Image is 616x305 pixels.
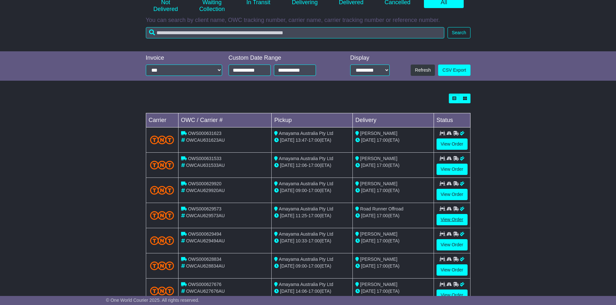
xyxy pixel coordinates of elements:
[280,188,294,193] span: [DATE]
[280,137,294,143] span: [DATE]
[280,238,294,243] span: [DATE]
[274,263,350,269] div: - (ETA)
[308,188,320,193] span: 17:00
[279,131,333,136] span: Amayama Australia Pty Ltd
[188,156,222,161] span: OWS000631533
[296,263,307,269] span: 09:00
[437,290,468,301] a: View Order
[355,288,431,295] div: (ETA)
[274,212,350,219] div: - (ETA)
[186,163,225,168] span: OWCAU631533AU
[377,137,388,143] span: 17:00
[360,131,397,136] span: [PERSON_NAME]
[106,298,200,303] span: © One World Courier 2025. All rights reserved.
[296,213,307,218] span: 11:25
[360,257,397,262] span: [PERSON_NAME]
[308,137,320,143] span: 17:00
[355,187,431,194] div: (ETA)
[377,213,388,218] span: 17:00
[352,113,434,127] td: Delivery
[279,156,333,161] span: Amayama Australia Pty Ltd
[186,289,225,294] span: OWCAU627676AU
[437,214,468,225] a: View Order
[355,137,431,144] div: (ETA)
[296,163,307,168] span: 12:06
[188,206,222,211] span: OWS000629573
[274,162,350,169] div: - (ETA)
[178,113,272,127] td: OWC / Carrier #
[186,213,225,218] span: OWCAU629573AU
[361,163,375,168] span: [DATE]
[146,17,470,24] p: You can search by client name, OWC tracking number, carrier name, carrier tracking number or refe...
[377,289,388,294] span: 17:00
[150,236,174,245] img: TNT_Domestic.png
[361,213,375,218] span: [DATE]
[279,206,333,211] span: Amayama Australia Pty Ltd
[146,55,222,62] div: Invoice
[188,231,222,237] span: OWS000629494
[355,162,431,169] div: (ETA)
[361,263,375,269] span: [DATE]
[437,264,468,276] a: View Order
[279,231,333,237] span: Amayama Australia Pty Ltd
[186,238,225,243] span: OWCAU629494AU
[355,263,431,269] div: (ETA)
[279,282,333,287] span: Amayama Australia Pty Ltd
[150,161,174,169] img: TNT_Domestic.png
[150,261,174,270] img: TNT_Domestic.png
[150,211,174,220] img: TNT_Domestic.png
[360,282,397,287] span: [PERSON_NAME]
[437,189,468,200] a: View Order
[361,289,375,294] span: [DATE]
[274,137,350,144] div: - (ETA)
[186,137,225,143] span: OWCAU631623AU
[308,238,320,243] span: 17:00
[361,137,375,143] span: [DATE]
[434,113,470,127] td: Status
[377,163,388,168] span: 17:00
[361,188,375,193] span: [DATE]
[188,181,222,186] span: OWS000629920
[360,206,404,211] span: Road Runner Offroad
[448,27,470,38] button: Search
[280,213,294,218] span: [DATE]
[150,287,174,295] img: TNT_Domestic.png
[437,239,468,250] a: View Order
[272,113,353,127] td: Pickup
[150,186,174,195] img: TNT_Domestic.png
[296,238,307,243] span: 10:33
[279,257,333,262] span: Amayama Australia Pty Ltd
[437,138,468,150] a: View Order
[377,263,388,269] span: 17:00
[296,137,307,143] span: 13:47
[308,263,320,269] span: 17:00
[438,65,470,76] a: CSV Export
[308,289,320,294] span: 17:00
[188,282,222,287] span: OWS000627676
[361,238,375,243] span: [DATE]
[360,181,397,186] span: [PERSON_NAME]
[308,163,320,168] span: 17:00
[296,188,307,193] span: 09:00
[411,65,435,76] button: Refresh
[274,238,350,244] div: - (ETA)
[186,188,225,193] span: OWCAU629920AU
[355,212,431,219] div: (ETA)
[308,213,320,218] span: 17:00
[377,238,388,243] span: 17:00
[437,164,468,175] a: View Order
[146,113,178,127] td: Carrier
[188,131,222,136] span: OWS000631623
[280,289,294,294] span: [DATE]
[280,263,294,269] span: [DATE]
[280,163,294,168] span: [DATE]
[360,156,397,161] span: [PERSON_NAME]
[229,55,332,62] div: Custom Date Range
[377,188,388,193] span: 17:00
[355,238,431,244] div: (ETA)
[279,181,333,186] span: Amayama Australia Pty Ltd
[274,187,350,194] div: - (ETA)
[150,136,174,144] img: TNT_Domestic.png
[274,288,350,295] div: - (ETA)
[296,289,307,294] span: 14:06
